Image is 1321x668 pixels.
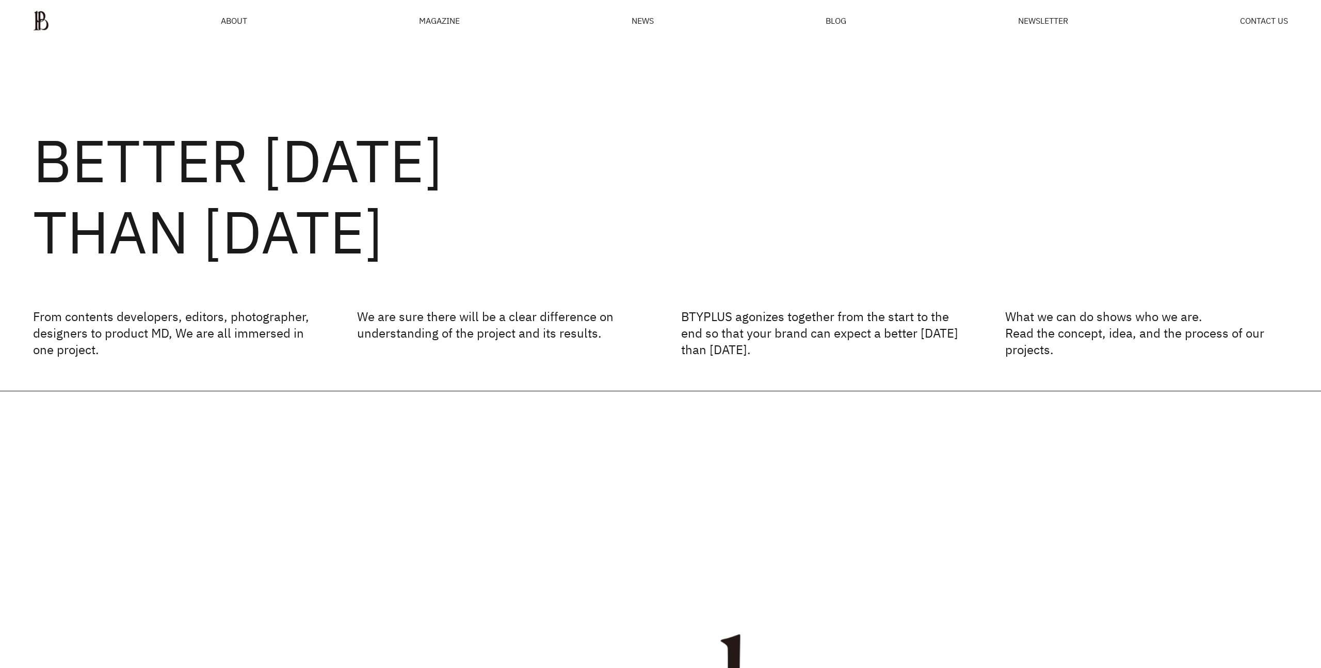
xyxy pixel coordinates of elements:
p: We are sure there will be a clear difference on understanding of the project and its results. [357,308,640,358]
p: What we can do shows who we are. Read the concept, idea, and the process of our projects. [1005,308,1288,358]
div: MAGAZINE [419,17,460,25]
a: NEWS [632,17,654,25]
a: CONTACT US [1240,17,1288,25]
p: From contents developers, editors, photographer, designers to product MD, We are all immersed in ... [33,308,316,358]
p: BTYPLUS agonizes together from the start to the end so that your brand can expect a better [DATE]... [681,308,964,358]
a: BLOG [826,17,846,25]
img: ba379d5522eb3.png [33,10,49,31]
h2: BETTER [DATE] THAN [DATE] [33,124,1288,267]
a: NEWSLETTER [1018,17,1068,25]
a: ABOUT [221,17,247,25]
